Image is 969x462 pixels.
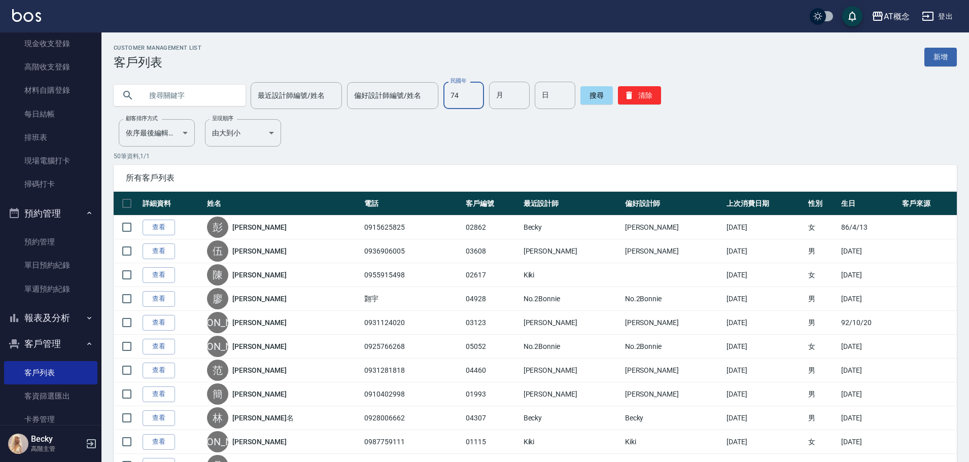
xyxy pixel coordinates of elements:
[143,386,175,402] a: 查看
[143,339,175,354] a: 查看
[463,335,521,359] td: 05052
[622,311,724,335] td: [PERSON_NAME]
[622,382,724,406] td: [PERSON_NAME]
[839,239,899,263] td: [DATE]
[724,359,806,382] td: [DATE]
[4,361,97,384] a: 客戶列表
[362,239,463,263] td: 0936906005
[8,434,28,454] img: Person
[4,277,97,301] a: 單週預約紀錄
[362,430,463,454] td: 0987759111
[143,410,175,426] a: 查看
[207,431,228,452] div: [PERSON_NAME]
[618,86,661,104] button: 清除
[362,335,463,359] td: 0925766268
[622,359,724,382] td: [PERSON_NAME]
[521,287,622,311] td: No.2Bonnie
[839,263,899,287] td: [DATE]
[114,55,201,69] h3: 客戶列表
[232,294,286,304] a: [PERSON_NAME]
[207,360,228,381] div: 范
[839,430,899,454] td: [DATE]
[521,192,622,216] th: 最近設計師
[806,216,839,239] td: 女
[724,192,806,216] th: 上次消費日期
[806,359,839,382] td: 男
[724,239,806,263] td: [DATE]
[232,270,286,280] a: [PERSON_NAME]
[4,32,97,55] a: 現金收支登錄
[232,341,286,351] a: [PERSON_NAME]
[207,217,228,238] div: 彭
[207,264,228,286] div: 陳
[207,336,228,357] div: [PERSON_NAME]
[114,45,201,51] h2: Customer Management List
[580,86,613,104] button: 搜尋
[119,119,195,147] div: 依序最後編輯時間
[12,9,41,22] img: Logo
[839,192,899,216] th: 生日
[839,406,899,430] td: [DATE]
[806,287,839,311] td: 男
[839,216,899,239] td: 86/4/13
[4,384,97,408] a: 客資篩選匯出
[806,263,839,287] td: 女
[362,192,463,216] th: 電話
[806,406,839,430] td: 男
[4,172,97,196] a: 掃碼打卡
[126,115,158,122] label: 顧客排序方式
[232,222,286,232] a: [PERSON_NAME]
[4,126,97,149] a: 排班表
[362,263,463,287] td: 0955915498
[924,48,957,66] a: 新增
[521,239,622,263] td: [PERSON_NAME]
[521,263,622,287] td: Kiki
[143,363,175,378] a: 查看
[724,406,806,430] td: [DATE]
[4,230,97,254] a: 預約管理
[143,315,175,331] a: 查看
[143,267,175,283] a: 查看
[4,408,97,431] a: 卡券管理
[521,430,622,454] td: Kiki
[806,192,839,216] th: 性別
[4,200,97,227] button: 預約管理
[204,192,362,216] th: 姓名
[806,239,839,263] td: 男
[362,287,463,311] td: 翾宇
[622,287,724,311] td: No.2Bonnie
[463,382,521,406] td: 01993
[724,382,806,406] td: [DATE]
[4,149,97,172] a: 現場電腦打卡
[362,406,463,430] td: 0928006662
[521,406,622,430] td: Becky
[463,192,521,216] th: 客戶編號
[212,115,233,122] label: 呈現順序
[521,382,622,406] td: [PERSON_NAME]
[143,243,175,259] a: 查看
[4,305,97,331] button: 報表及分析
[806,382,839,406] td: 男
[31,444,83,453] p: 高階主管
[463,239,521,263] td: 03608
[622,192,724,216] th: 偏好設計師
[899,192,957,216] th: 客戶來源
[622,216,724,239] td: [PERSON_NAME]
[4,55,97,79] a: 高階收支登錄
[521,216,622,239] td: Becky
[463,216,521,239] td: 02862
[622,335,724,359] td: No.2Bonnie
[4,102,97,126] a: 每日結帳
[839,335,899,359] td: [DATE]
[521,335,622,359] td: No.2Bonnie
[724,335,806,359] td: [DATE]
[207,288,228,309] div: 廖
[362,311,463,335] td: 0931124020
[205,119,281,147] div: 由大到小
[842,6,862,26] button: save
[4,254,97,277] a: 單日預約紀錄
[4,79,97,102] a: 材料自購登錄
[463,359,521,382] td: 04460
[463,406,521,430] td: 04307
[232,389,286,399] a: [PERSON_NAME]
